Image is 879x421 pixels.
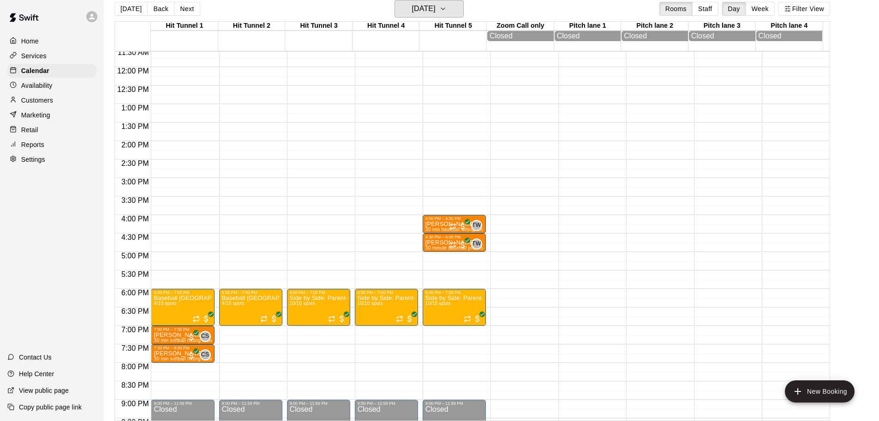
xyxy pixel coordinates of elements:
button: Day [722,2,746,16]
div: Hit Tunnel 3 [285,22,353,31]
span: CS [201,332,209,341]
div: Pitch lane 1 [554,22,622,31]
p: Calendar [21,66,49,75]
span: TW [472,239,481,249]
span: 30 min baseball hitting lesson [425,227,490,232]
p: Availability [21,81,53,90]
div: 6:00 PM – 7:00 PM [154,290,211,295]
div: Trevor Welling [471,238,482,250]
div: Closed [759,32,820,40]
span: 4:00 PM [119,215,151,223]
span: 30 minute baseball pitching lesson [425,245,501,250]
button: Week [746,2,775,16]
span: All customers have paid [458,222,467,231]
div: Hit Tunnel 4 [353,22,420,31]
a: Settings [7,153,96,166]
div: Closed [490,32,551,40]
div: 9:00 PM – 11:59 PM [222,401,280,406]
span: 6:30 PM [119,307,151,315]
span: 10/10 spots filled [425,301,451,306]
div: Trevor Welling [471,220,482,231]
span: Recurring event [449,223,456,230]
p: View public page [19,386,69,395]
a: Availability [7,79,96,92]
div: 6:00 PM – 7:00 PM [222,290,280,295]
div: Services [7,49,96,63]
div: Zoom Call only [487,22,554,31]
span: All customers have paid [405,314,414,323]
div: 7:00 PM – 7:30 PM [154,327,211,332]
div: 6:00 PM – 7:00 PM [290,290,347,295]
div: Closed [557,32,619,40]
div: 7:30 PM – 8:00 PM: Madelyn Martin [151,344,214,363]
span: All customers have paid [337,314,347,323]
div: Closed [691,32,753,40]
p: Contact Us [19,353,52,362]
p: Home [21,37,39,46]
span: All customers have paid [458,240,467,250]
span: Recurring event [396,315,403,323]
div: Pitch lane 3 [688,22,756,31]
button: Back [147,2,174,16]
p: Services [21,51,47,61]
span: 9:00 PM [119,400,151,408]
span: CS [201,350,209,360]
a: Customers [7,93,96,107]
div: Hit Tunnel 5 [419,22,487,31]
div: 4:00 PM – 4:30 PM: 30 min baseball hitting lesson [423,215,486,233]
div: 9:00 PM – 11:59 PM [425,401,483,406]
span: 4:30 PM [119,233,151,241]
div: 4:30 PM – 5:00 PM [425,235,483,239]
span: Cheyenne Simpson [203,349,211,360]
div: 6:00 PM – 7:00 PM: Side by Side: Parent-Son Baseball Clinic [355,289,418,326]
div: Retail [7,123,96,137]
a: Reports [7,138,96,152]
div: 4:00 PM – 4:30 PM [425,216,483,221]
span: 4/10 spots filled [222,301,245,306]
div: Pitch lane 4 [756,22,823,31]
span: Cheyenne Simpson [203,331,211,342]
span: All customers have paid [473,314,482,323]
p: Retail [21,125,38,134]
span: All customers have paid [202,314,211,323]
p: Settings [21,155,45,164]
span: All customers have paid [187,333,196,342]
div: Closed [624,32,686,40]
span: All customers have paid [187,351,196,360]
a: Marketing [7,108,96,122]
h6: [DATE] [412,2,436,15]
div: 9:00 PM – 11:59 PM [154,401,211,406]
span: Trevor Welling [475,238,482,250]
span: 30 min softball hitting lesson [154,356,216,361]
span: Recurring event [464,315,471,323]
span: 7:00 PM [119,326,151,334]
span: Recurring event [192,315,200,323]
p: Marketing [21,110,50,120]
div: 6:00 PM – 7:00 PM: Side by Side: Parent-Son Baseball Clinic [423,289,486,326]
div: Cheyenne Simpson [200,349,211,360]
button: add [785,380,855,403]
button: [DATE] [114,2,148,16]
div: 6:00 PM – 7:00 PM: Baseball Pitching Academy [219,289,282,326]
a: Calendar [7,64,96,78]
span: 2:30 PM [119,159,151,167]
span: 10/10 spots filled [290,301,315,306]
span: 4/10 spots filled [154,301,176,306]
div: Hit Tunnel 2 [218,22,286,31]
div: 7:30 PM – 8:00 PM [154,346,211,350]
span: Trevor Welling [475,220,482,231]
div: 9:00 PM – 11:59 PM [290,401,347,406]
span: 3:00 PM [119,178,151,186]
button: Filter View [778,2,830,16]
span: 1:00 PM [119,104,151,112]
span: 1:30 PM [119,122,151,130]
div: 7:00 PM – 7:30 PM: Harper Martin [151,326,214,344]
div: 9:00 PM – 11:59 PM [358,401,415,406]
span: 10/10 spots filled [358,301,383,306]
span: All customers have paid [269,314,279,323]
span: 6:00 PM [119,289,151,297]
